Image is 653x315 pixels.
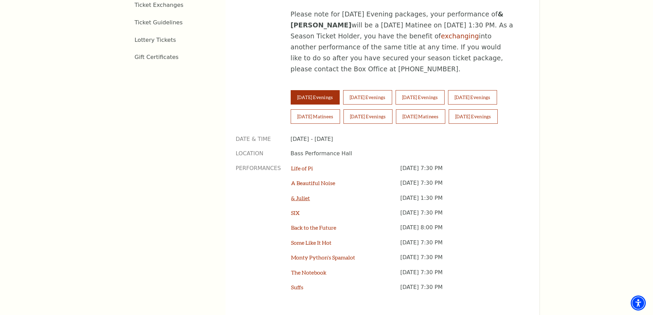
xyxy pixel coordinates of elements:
button: [DATE] Evenings [449,109,498,124]
a: Ticket Exchanges [135,2,184,8]
a: A Beautiful Noise [291,180,335,186]
button: [DATE] Evenings [291,90,340,105]
button: [DATE] Evenings [343,90,392,105]
a: Lottery Tickets [135,37,176,43]
a: Back to the Future [291,224,336,231]
button: [DATE] Evenings [396,90,445,105]
p: [DATE] 7:30 PM [400,165,519,179]
a: Some Like It Hot [291,239,331,246]
button: [DATE] Evenings [448,90,497,105]
p: [DATE] 1:30 PM [400,194,519,209]
p: [DATE] 7:30 PM [400,269,519,283]
a: Monty Python's Spamalot [291,254,355,261]
a: & Juliet [291,195,310,201]
p: [DATE] 7:30 PM [400,179,519,194]
p: [DATE] - [DATE] [291,135,519,143]
p: [DATE] 8:00 PM [400,224,519,239]
p: [DATE] 7:30 PM [400,239,519,254]
p: Please note for [DATE] Evening packages, your performance of will be a [DATE] Matinee on [DATE] 1... [291,9,513,75]
p: [DATE] 7:30 PM [400,254,519,268]
strong: & [PERSON_NAME] [291,10,504,29]
a: exchanging [441,32,479,40]
p: Performances [236,165,281,299]
button: [DATE] Evenings [343,109,392,124]
a: Gift Certificates [135,54,179,60]
button: [DATE] Matinees [396,109,445,124]
a: The Notebook [291,269,326,276]
div: Accessibility Menu [631,295,646,311]
p: Bass Performance Hall [291,150,519,157]
p: [DATE] 7:30 PM [400,209,519,224]
a: Life of Pi [291,165,313,171]
p: Date & Time [236,135,280,143]
p: Location [236,150,280,157]
button: [DATE] Matinees [291,109,340,124]
p: [DATE] 7:30 PM [400,283,519,298]
a: Ticket Guidelines [135,19,183,26]
a: Suffs [291,284,303,290]
a: SIX [291,209,300,216]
